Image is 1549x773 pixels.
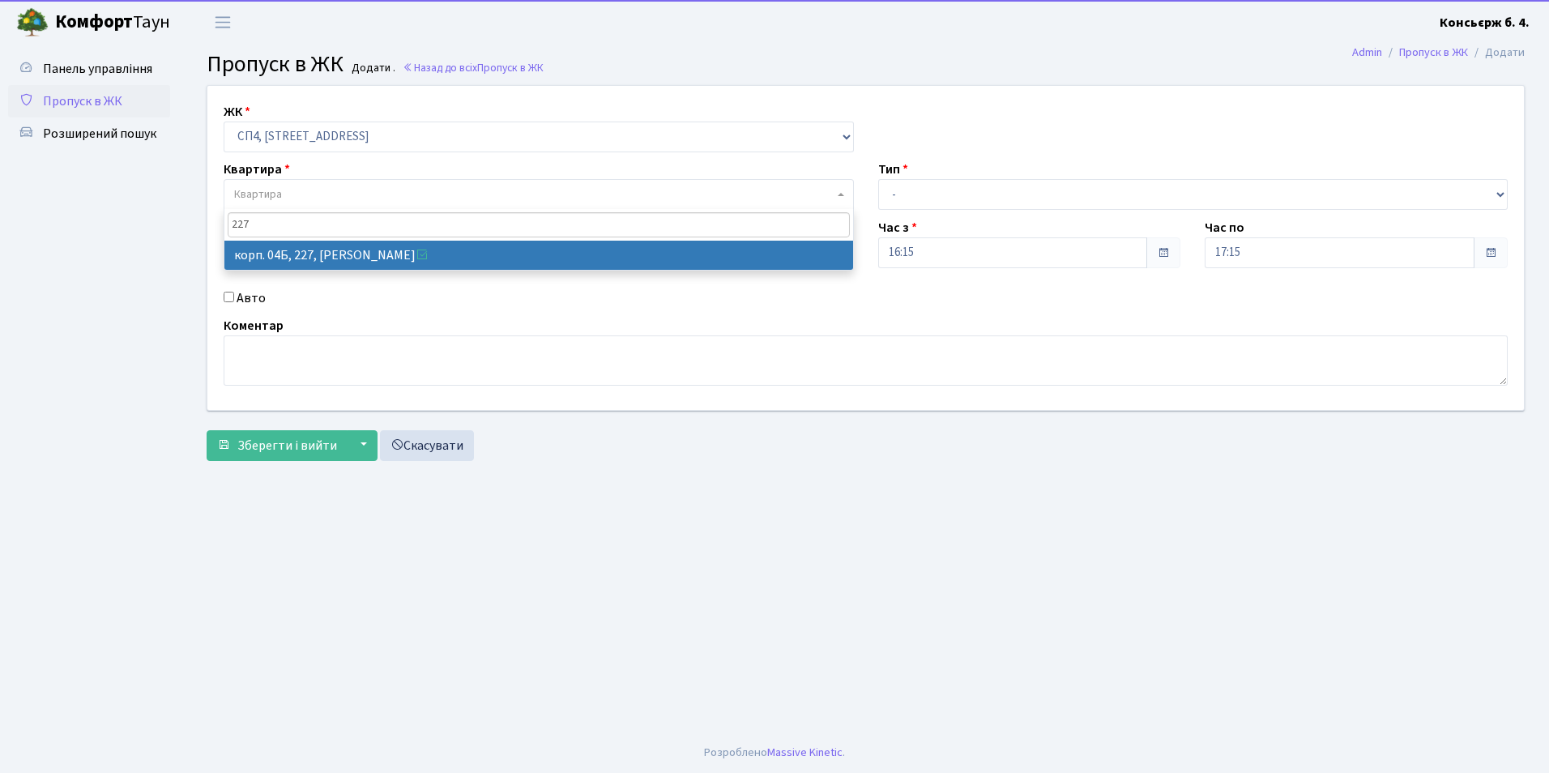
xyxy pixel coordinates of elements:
button: Зберегти і вийти [207,430,348,461]
span: Панель управління [43,60,152,78]
span: Пропуск в ЖК [207,48,344,80]
label: Коментар [224,316,284,335]
li: корп. 04Б, 227, [PERSON_NAME] [224,241,853,270]
a: Massive Kinetic [767,744,843,761]
b: Комфорт [55,9,133,35]
span: Пропуск в ЖК [477,60,544,75]
span: Розширений пошук [43,125,156,143]
span: Зберегти і вийти [237,437,337,455]
span: Таун [55,9,170,36]
a: Назад до всіхПропуск в ЖК [403,60,544,75]
nav: breadcrumb [1328,36,1549,70]
span: Пропуск в ЖК [43,92,122,110]
img: logo.png [16,6,49,39]
a: Пропуск в ЖК [8,85,170,117]
label: ЖК [224,102,250,122]
a: Скасувати [380,430,474,461]
label: Квартира [224,160,290,179]
label: Тип [878,160,908,179]
span: Квартира [234,186,282,203]
a: Admin [1352,44,1382,61]
small: Додати . [348,62,395,75]
label: Авто [237,288,266,308]
a: Розширений пошук [8,117,170,150]
b: Консьєрж б. 4. [1440,14,1530,32]
a: Консьєрж б. 4. [1440,13,1530,32]
label: Час по [1205,218,1244,237]
a: Панель управління [8,53,170,85]
button: Переключити навігацію [203,9,243,36]
li: Додати [1468,44,1525,62]
label: Час з [878,218,917,237]
a: Пропуск в ЖК [1399,44,1468,61]
div: Розроблено . [704,744,845,762]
